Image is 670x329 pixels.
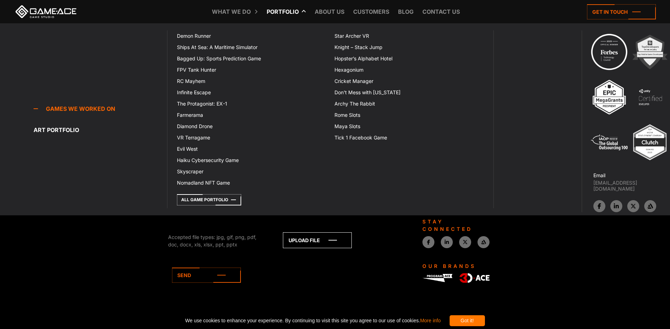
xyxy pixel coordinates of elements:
[330,98,488,109] a: Archy The Rabbit
[593,172,605,178] strong: Email
[587,4,656,19] a: Get in touch
[590,123,629,162] img: 5
[420,318,440,323] a: More info
[173,166,330,177] a: Skyscraper
[422,274,452,282] img: Program-Ace
[330,30,488,42] a: Star Archer VR
[173,143,330,155] a: Evil West
[173,121,330,132] a: Diamond Drone
[283,232,352,248] a: Upload file
[631,78,670,116] img: 4
[173,42,330,53] a: Ships At Sea: A Maritime Simulator
[450,315,485,326] div: Got it!
[593,180,670,192] a: [EMAIL_ADDRESS][DOMAIN_NAME]
[173,98,330,109] a: The Protagonist: EX-1
[173,76,330,87] a: RC Mayhem
[422,262,497,270] div: Our Brands
[173,30,330,42] a: Demon Runner
[330,53,488,64] a: Hopster’s Alphabet Hotel
[173,132,330,143] a: VR Terragame
[330,132,488,143] a: Tick 1 Facebook Game
[172,268,241,283] a: Send
[330,121,488,132] a: Maya Slots
[177,194,241,205] a: All Game Portfolio
[173,64,330,76] a: FPV Tank Hunter
[330,64,488,76] a: Hexagonium
[590,78,629,116] img: 3
[168,233,267,248] div: Accepted file types: jpg, gif, png, pdf, doc, docx, xls, xlsx, ppt, pptx
[330,109,488,121] a: Rome Slots
[185,315,440,326] span: We use cookies to enhance your experience. By continuing to visit this site you agree to our use ...
[630,32,669,71] img: 2
[173,53,330,64] a: Bagged Up: Sports Prediction Game
[173,155,330,166] a: Haiku Cybersecurity Game
[173,87,330,98] a: Infinite Escape
[34,102,167,116] a: Games we worked on
[630,123,669,162] img: Top ar vr development company gaming 2025 game ace
[459,273,490,283] img: 3D-Ace
[173,109,330,121] a: Farmerama
[330,87,488,98] a: Don’t Mess with [US_STATE]
[590,32,629,71] img: Technology council badge program ace 2025 game ace
[330,76,488,87] a: Cricket Manager
[34,123,167,137] a: Art portfolio
[422,218,497,233] div: Stay connected
[173,177,330,189] a: Nomadland NFT Game
[330,42,488,53] a: Knight – Stack Jump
